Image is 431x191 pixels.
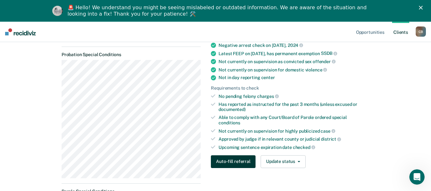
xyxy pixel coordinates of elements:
img: Profile image for Kim [52,6,63,16]
dt: Probation Special Conditions [62,52,201,57]
button: Update status [261,155,306,168]
span: charges [257,94,279,99]
span: case [321,129,335,134]
span: offender [313,59,336,64]
span: district [321,136,341,142]
span: conditions [219,120,240,125]
button: CB [416,26,426,37]
span: violence [305,67,327,72]
div: Able to comply with any Court/Board of Parole ordered special [219,115,364,126]
div: Requirements to check [211,85,364,91]
img: Recidiviz [5,28,36,35]
div: Has reported as instructed for the past 3 months (unless excused or [219,102,364,113]
span: checked [293,145,315,150]
div: Not currently on supervision for highly publicized [219,128,364,134]
button: Auto-fill referral [211,155,255,168]
div: Close [419,6,425,10]
a: Opportunities [355,22,386,42]
div: Not currently on supervision for domestic [219,67,364,73]
a: Navigate to form link [211,155,258,168]
div: No pending felony [219,93,364,99]
div: Upcoming sentence expiration date [219,144,364,150]
iframe: Intercom live chat [409,169,425,185]
span: SSDB [321,51,337,56]
div: Latest FEEP on [DATE], has permanent exemption [219,51,364,56]
div: Not in day reporting [219,75,364,80]
span: center [261,75,275,80]
span: 2024 [288,43,303,48]
div: Not currently on supervision as convicted sex [219,59,364,64]
div: 🚨 Hello! We understand you might be seeing mislabeled or outdated information. We are aware of th... [68,4,369,17]
div: C B [416,26,426,37]
div: Negative arrest check on [DATE], [219,42,364,48]
div: Approved by judge if in relevant county or judicial [219,136,364,142]
a: Clients [392,22,409,42]
span: documented) [219,107,245,112]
